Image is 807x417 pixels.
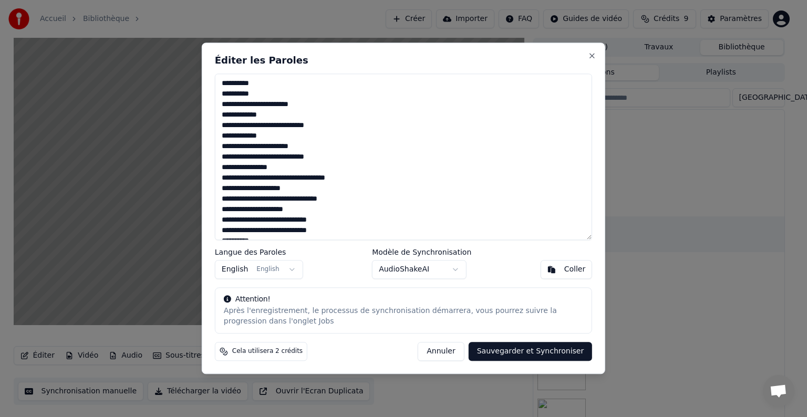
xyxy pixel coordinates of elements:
div: Attention! [224,295,583,305]
label: Langue des Paroles [215,249,303,256]
label: Modèle de Synchronisation [372,249,471,256]
button: Annuler [418,342,464,361]
span: Cela utilisera 2 crédits [232,348,303,356]
div: Coller [564,265,586,275]
h2: Éditer les Paroles [215,56,592,65]
button: Sauvegarder et Synchroniser [469,342,593,361]
div: Après l'enregistrement, le processus de synchronisation démarrera, vous pourrez suivre la progres... [224,306,583,327]
button: Coller [541,260,593,279]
